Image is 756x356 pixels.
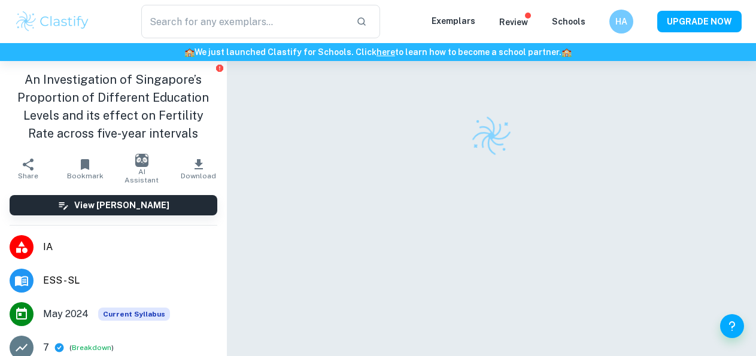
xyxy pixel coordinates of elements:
button: Download [170,152,227,185]
button: View [PERSON_NAME] [10,195,217,215]
span: May 2024 [43,307,89,321]
p: Exemplars [432,14,475,28]
span: Download [181,172,216,180]
button: Bookmark [57,152,114,185]
span: Current Syllabus [98,308,170,321]
img: Clastify logo [469,113,514,159]
img: AI Assistant [135,154,148,167]
p: 7 [43,340,49,355]
div: This exemplar is based on the current syllabus. Feel free to refer to it for inspiration/ideas wh... [98,308,170,321]
h6: HA [615,15,629,28]
span: ESS - SL [43,273,217,288]
span: 🏫 [561,47,572,57]
h1: An Investigation of Singapore’s Proportion of Different Education Levels and its effect on Fertil... [10,71,217,142]
img: Clastify logo [14,10,90,34]
span: Bookmark [67,172,104,180]
button: UPGRADE NOW [657,11,742,32]
h6: We just launched Clastify for Schools. Click to learn how to become a school partner. [2,45,754,59]
span: ( ) [69,342,114,354]
button: Report issue [215,63,224,72]
input: Search for any exemplars... [141,5,347,38]
p: Review [499,16,528,29]
span: Share [18,172,38,180]
button: AI Assistant [113,152,170,185]
a: here [377,47,395,57]
span: 🏫 [184,47,195,57]
button: HA [609,10,633,34]
button: Help and Feedback [720,314,744,338]
span: AI Assistant [120,168,163,184]
button: Breakdown [72,342,111,353]
h6: View [PERSON_NAME] [74,199,169,212]
span: IA [43,240,217,254]
a: Schools [552,17,585,26]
